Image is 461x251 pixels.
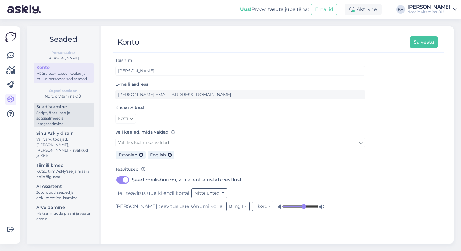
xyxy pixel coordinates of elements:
div: Sinu Askly disain [36,130,91,137]
div: Konto [36,64,91,71]
div: Juturoboti seaded ja dokumentide lisamine [36,190,91,201]
button: Mitte ühtegi [191,188,227,198]
label: Saad meilisõnumi, kui klient alustab vestlust [132,175,242,185]
label: Täisnimi [115,57,134,64]
span: Vali keeled, mida valdad [118,140,169,145]
input: Sisesta nimi [115,66,365,76]
div: Kutsu tiim Askly'sse ja määra neile õigused [36,169,91,180]
a: TiimiliikmedKutsu tiim Askly'sse ja määra neile õigused [34,161,94,181]
a: Vali keeled, mida valdad [115,138,365,147]
div: [PERSON_NAME] [407,5,451,9]
h2: Seaded [32,34,94,45]
div: Heli teavitus uue kliendi korral [115,188,365,198]
input: Sisesta e-maili aadress [115,90,365,99]
label: E-maili aadress [115,81,148,88]
div: Tiimiliikmed [36,162,91,169]
label: Vali keeled, mida valdad [115,129,175,135]
button: Salvesta [410,36,438,48]
a: Sinu Askly disainVali värv, tööajad, [PERSON_NAME], [PERSON_NAME] kiirvalikud ja KKK [34,129,94,160]
div: Aktiivne [345,4,382,15]
a: [PERSON_NAME]Nordic Vitamins OÜ [407,5,457,14]
div: KA [396,5,405,14]
div: [PERSON_NAME] [32,56,94,61]
button: Bling 1 [226,202,250,211]
a: Eesti [115,114,136,124]
div: Nordic Vitamins OÜ [32,94,94,99]
div: Vali värv, tööajad, [PERSON_NAME], [PERSON_NAME] kiirvalikud ja KKK [36,137,91,159]
div: Konto [117,36,139,48]
label: Kuvatud keel [115,105,144,111]
div: [PERSON_NAME] teavitus uue sõnumi korral [115,202,365,211]
a: SeadistamineScript, õpetused ja sotsiaalmeedia integreerimine [34,103,94,127]
div: Proovi tasuta juba täna: [240,6,309,13]
div: Seadistamine [36,104,91,110]
div: Maksa, muuda plaani ja vaata arveid [36,211,91,222]
span: English [150,152,166,158]
label: Teavitused [115,166,145,173]
b: Personaalne [51,50,75,56]
span: Eesti [118,115,128,122]
div: Arveldamine [36,204,91,211]
a: ArveldamineMaksa, muuda plaani ja vaata arveid [34,203,94,223]
b: Organisatsioon [49,88,77,94]
div: AI Assistent [36,183,91,190]
img: Askly Logo [5,31,16,43]
div: Määra teavitused, keeled ja muud personaalsed seaded [36,71,91,82]
a: AI AssistentJuturoboti seaded ja dokumentide lisamine [34,182,94,202]
b: Uus! [240,6,252,12]
button: 1 kord [252,202,274,211]
span: Estonian [119,152,137,158]
a: KontoMäära teavitused, keeled ja muud personaalsed seaded [34,63,94,83]
div: Nordic Vitamins OÜ [407,9,451,14]
button: Emailid [311,4,337,15]
div: Script, õpetused ja sotsiaalmeedia integreerimine [36,110,91,127]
